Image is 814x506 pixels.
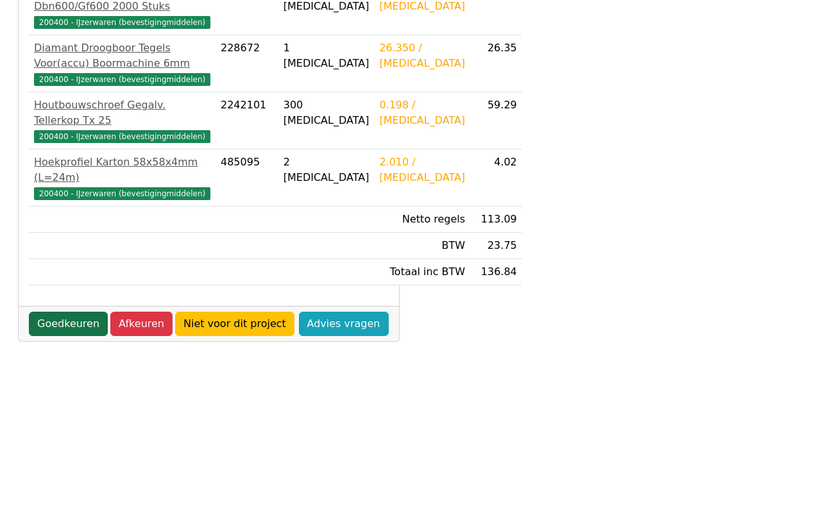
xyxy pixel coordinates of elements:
a: Advies vragen [299,312,389,336]
div: 26.350 / [MEDICAL_DATA] [379,40,465,71]
div: 1 [MEDICAL_DATA] [284,40,369,71]
div: 2.010 / [MEDICAL_DATA] [379,155,465,185]
a: Afkeuren [110,312,173,336]
td: 59.29 [470,92,522,149]
td: 26.35 [470,35,522,92]
td: 4.02 [470,149,522,207]
span: 200400 - IJzerwaren (bevestigingmiddelen) [34,130,210,143]
div: 300 [MEDICAL_DATA] [284,97,369,128]
div: 2 [MEDICAL_DATA] [284,155,369,185]
a: Niet voor dit project [175,312,294,336]
td: Netto regels [374,207,470,233]
td: Totaal inc BTW [374,259,470,285]
span: 200400 - IJzerwaren (bevestigingmiddelen) [34,16,210,29]
a: Diamant Droogboor Tegels Voor(accu) Boormachine 6mm200400 - IJzerwaren (bevestigingmiddelen) [34,40,210,87]
td: BTW [374,233,470,259]
span: 200400 - IJzerwaren (bevestigingmiddelen) [34,187,210,200]
a: Houtbouwschroef Gegalv. Tellerkop Tx 25200400 - IJzerwaren (bevestigingmiddelen) [34,97,210,144]
div: Diamant Droogboor Tegels Voor(accu) Boormachine 6mm [34,40,210,71]
a: Hoekprofiel Karton 58x58x4mm (L=24m)200400 - IJzerwaren (bevestigingmiddelen) [34,155,210,201]
td: 2242101 [216,92,278,149]
td: 136.84 [470,259,522,285]
td: 228672 [216,35,278,92]
td: 485095 [216,149,278,207]
span: 200400 - IJzerwaren (bevestigingmiddelen) [34,73,210,86]
div: 0.198 / [MEDICAL_DATA] [379,97,465,128]
td: 113.09 [470,207,522,233]
div: Houtbouwschroef Gegalv. Tellerkop Tx 25 [34,97,210,128]
div: Hoekprofiel Karton 58x58x4mm (L=24m) [34,155,210,185]
td: 23.75 [470,233,522,259]
a: Goedkeuren [29,312,108,336]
